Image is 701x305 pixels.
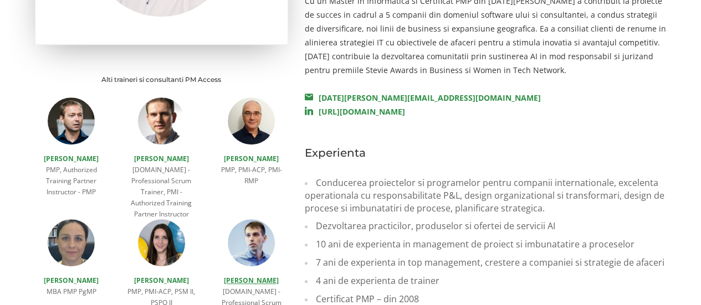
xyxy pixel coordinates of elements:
img: Mihai Olaru [138,97,185,144]
a: [URL][DOMAIN_NAME] [305,106,405,117]
img: Andreea Ionica - Trainer Agile [138,219,185,266]
img: Monica Gaita [48,219,95,266]
li: Dezvoltarea practicilor, produselor si ofertei de servicii AI [305,217,667,235]
p: PMP, Authorized Training Partner Instructor - PMP [35,164,108,198]
li: 7 ani de experienta in top management, crestere a companiei si strategie de afaceri [305,254,667,272]
p: Alti traineri si consultanti PM Access [35,73,289,86]
p: MBA PMP PgMP [35,286,108,297]
a: [PERSON_NAME] [224,276,279,285]
a: [PERSON_NAME] [44,276,99,285]
li: Conducerea proiectelor si programelor pentru companii internationale, excelenta operationala cu r... [305,174,667,218]
p: Experienta [305,146,667,160]
a: [DATE][PERSON_NAME][EMAIL_ADDRESS][DOMAIN_NAME] [305,92,541,103]
p: PMP, PMI-ACP, PMI-RMP [214,164,288,187]
a: [PERSON_NAME] [134,276,189,285]
a: [PERSON_NAME] [224,154,279,163]
li: 10 ani de experienta in management de proiect si imbunatatire a proceselor [305,235,667,254]
a: [PERSON_NAME] [134,154,189,163]
img: Ciprian Banica [228,219,275,266]
li: 4 ani de experienta de trainer [305,272,667,290]
a: [PERSON_NAME] [44,154,99,163]
p: [DOMAIN_NAME] - Professional Scrum Trainer, PMI - Authorized Training Partner Instructor [125,164,198,220]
